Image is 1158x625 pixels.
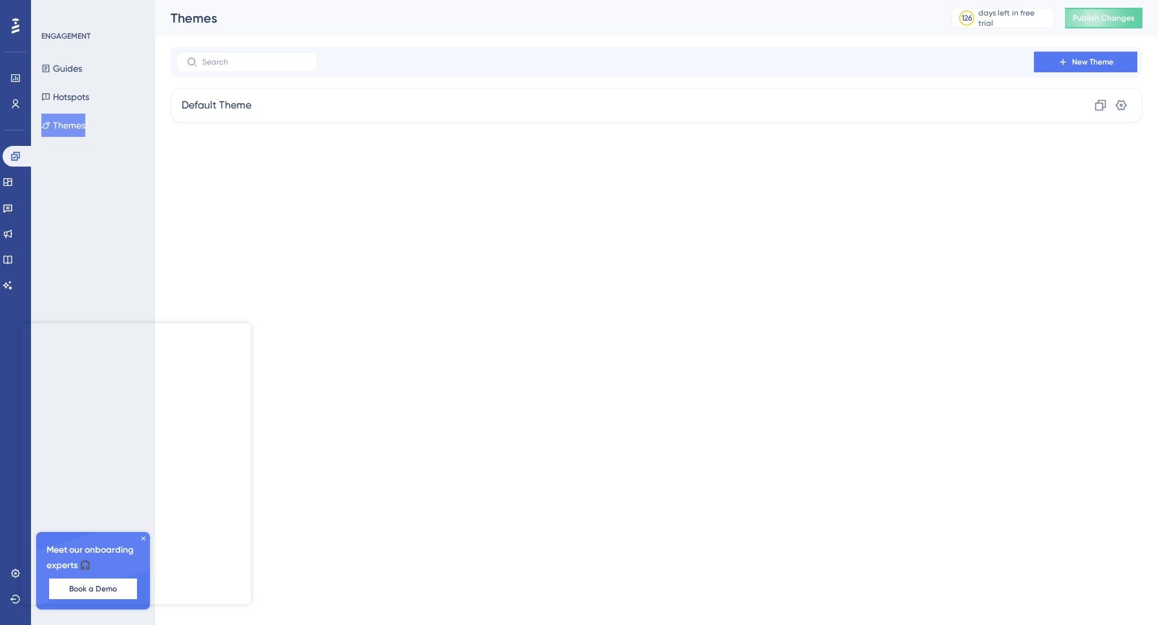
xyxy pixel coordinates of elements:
[962,13,973,23] div: 126
[182,97,251,113] span: Default Theme
[978,8,1050,28] div: days left in free trial
[1072,57,1113,67] span: New Theme
[41,85,89,108] button: Hotspots
[202,57,307,67] input: Search
[1104,574,1142,613] iframe: UserGuiding AI Assistant Launcher
[1034,52,1137,72] button: New Theme
[41,57,82,80] button: Guides
[171,9,919,27] div: Themes
[1065,8,1142,28] button: Publish Changes
[41,114,85,137] button: Themes
[41,31,90,41] div: ENGAGEMENT
[1073,13,1135,23] span: Publish Changes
